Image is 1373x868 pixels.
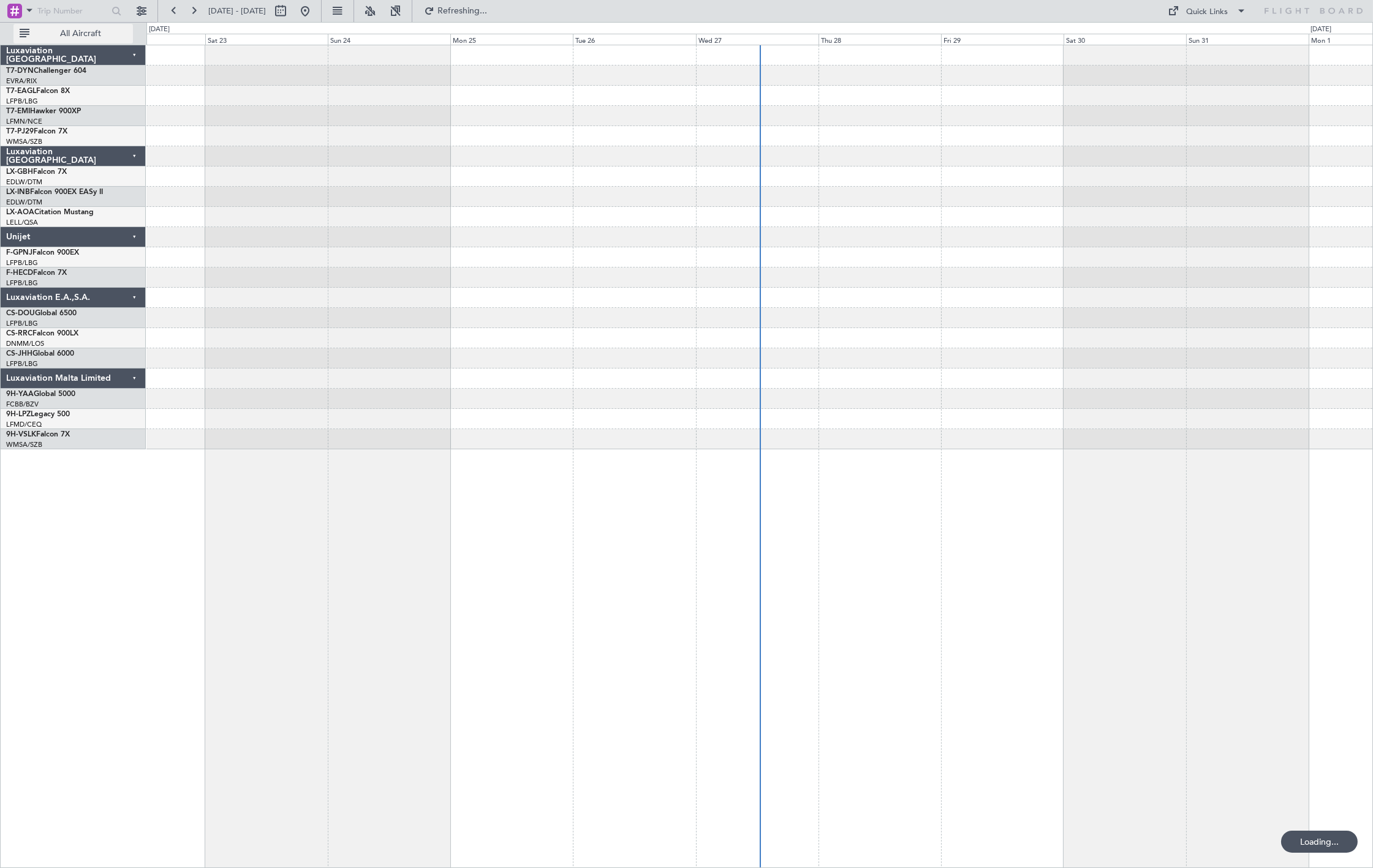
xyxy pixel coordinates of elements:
div: Sun 24 [328,34,450,45]
a: DNMM/LOS [6,339,44,348]
span: 9H-VSLK [6,431,36,438]
a: LX-GBHFalcon 7X [6,168,67,176]
a: F-HECDFalcon 7X [6,269,67,277]
div: Sun 31 [1186,34,1309,45]
a: EVRA/RIX [6,77,37,86]
a: T7-EAGLFalcon 8X [6,88,70,95]
a: LFMD/CEQ [6,420,42,429]
input: Trip Number [37,2,108,20]
a: WMSA/SZB [6,137,42,146]
a: 9H-YAAGlobal 5000 [6,391,75,398]
span: LX-AOA [6,209,34,216]
span: LX-GBH [6,168,33,176]
span: CS-RRC [6,330,32,337]
a: T7-PJ29Falcon 7X [6,128,67,135]
a: CS-JHHGlobal 6000 [6,350,74,357]
div: Mon 25 [450,34,573,45]
span: Refreshing... [437,7,488,15]
a: T7-DYNChallenger 604 [6,67,86,75]
a: LFPB/LBG [6,279,38,288]
span: CS-JHH [6,350,32,357]
a: 9H-LPZLegacy 500 [6,411,70,418]
div: Thu 28 [819,34,941,45]
span: [DATE] - [DATE] [208,6,266,17]
a: 9H-VSLKFalcon 7X [6,431,70,438]
span: T7-EAGL [6,88,36,95]
div: Sat 23 [205,34,328,45]
button: Quick Links [1162,1,1253,21]
button: All Aircraft [13,24,133,43]
a: F-GPNJFalcon 900EX [6,249,79,256]
a: LFPB/LBG [6,319,38,328]
a: CS-DOUGlobal 6500 [6,310,77,317]
a: LX-AOACitation Mustang [6,209,94,216]
a: T7-EMIHawker 900XP [6,108,81,115]
div: Tue 26 [573,34,695,45]
div: [DATE] [1311,24,1331,35]
button: Refreshing... [418,1,492,21]
span: CS-DOU [6,310,35,317]
a: WMSA/SZB [6,440,42,449]
a: FCBB/BZV [6,400,39,409]
div: Wed 27 [696,34,819,45]
span: F-GPNJ [6,249,32,256]
div: Quick Links [1187,6,1228,18]
span: T7-EMI [6,108,30,115]
a: LFPB/LBG [6,97,38,106]
span: All Aircraft [32,29,129,38]
span: LX-INB [6,189,30,196]
a: LFPB/LBG [6,258,38,268]
a: LX-INBFalcon 900EX EASy II [6,189,103,196]
a: CS-RRCFalcon 900LX [6,330,78,337]
a: LFPB/LBG [6,359,38,369]
a: EDLW/DTM [6,198,42,207]
span: T7-PJ29 [6,128,34,135]
a: LELL/QSA [6,218,38,227]
div: Fri 29 [941,34,1064,45]
span: 9H-YAA [6,391,34,398]
span: F-HECD [6,269,33,277]
div: [DATE] [149,24,170,35]
div: Loading... [1281,831,1358,853]
span: T7-DYN [6,67,34,75]
span: 9H-LPZ [6,411,31,418]
a: LFMN/NCE [6,117,42,126]
div: Sat 30 [1064,34,1186,45]
a: EDLW/DTM [6,178,42,187]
